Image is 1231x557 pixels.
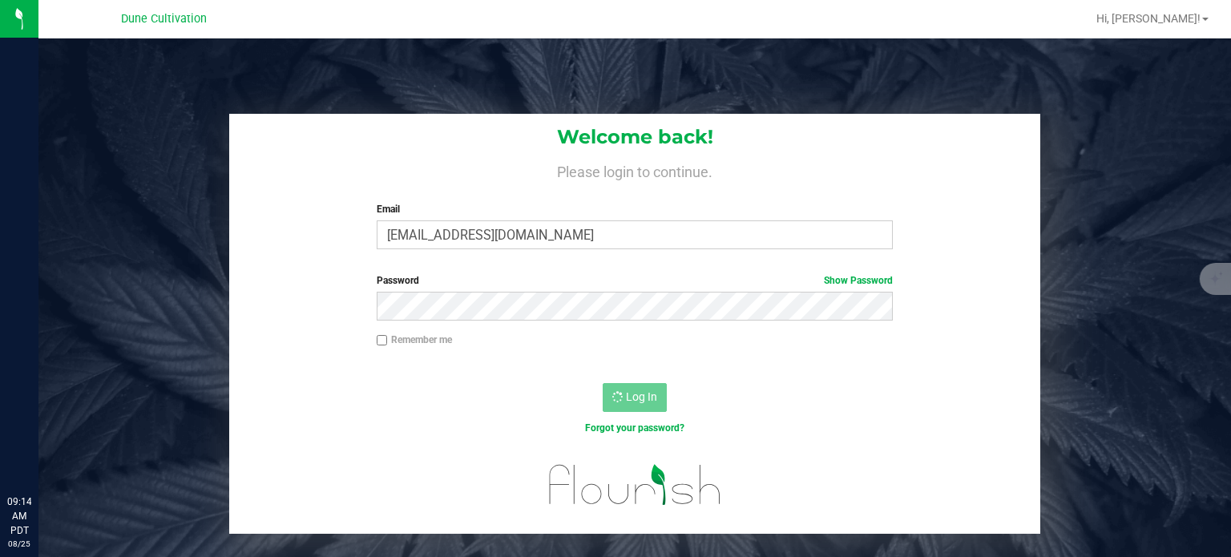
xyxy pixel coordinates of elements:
h4: Please login to continue. [229,160,1040,180]
input: Remember me [377,335,388,346]
span: Log In [626,390,657,403]
span: Dune Cultivation [121,12,207,26]
img: flourish_logo.svg [534,452,737,517]
span: Hi, [PERSON_NAME]! [1096,12,1201,25]
label: Remember me [377,333,452,347]
h1: Welcome back! [229,127,1040,147]
span: Password [377,275,419,286]
p: 08/25 [7,538,31,550]
button: Log In [603,383,667,412]
a: Show Password [824,275,893,286]
label: Email [377,202,894,216]
a: Forgot your password? [585,422,684,434]
p: 09:14 AM PDT [7,494,31,538]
